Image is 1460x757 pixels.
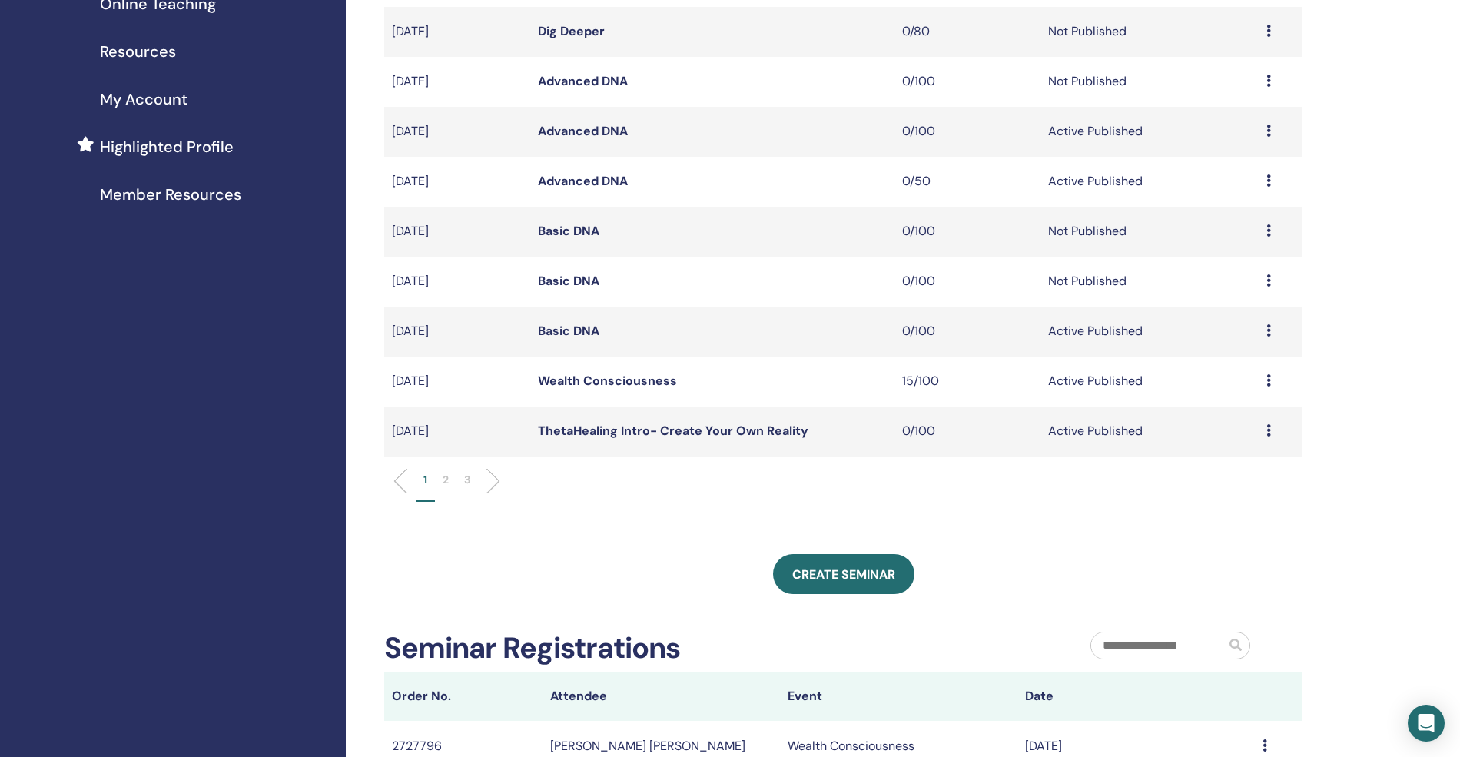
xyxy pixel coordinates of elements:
[894,357,1040,407] td: 15/100
[464,472,470,488] p: 3
[443,472,449,488] p: 2
[1040,157,1259,207] td: Active Published
[543,672,780,721] th: Attendee
[780,672,1017,721] th: Event
[1040,257,1259,307] td: Not Published
[100,40,176,63] span: Resources
[894,407,1040,457] td: 0/100
[894,7,1040,57] td: 0/80
[1040,57,1259,107] td: Not Published
[792,566,895,583] span: Create seminar
[894,57,1040,107] td: 0/100
[1040,107,1259,157] td: Active Published
[894,107,1040,157] td: 0/100
[538,373,677,389] a: Wealth Consciousness
[100,183,241,206] span: Member Resources
[100,135,234,158] span: Highlighted Profile
[538,173,628,189] a: Advanced DNA
[384,157,530,207] td: [DATE]
[538,273,599,289] a: Basic DNA
[894,307,1040,357] td: 0/100
[894,157,1040,207] td: 0/50
[384,672,543,721] th: Order No.
[384,7,530,57] td: [DATE]
[538,423,808,439] a: ThetaHealing Intro- Create Your Own Reality
[384,207,530,257] td: [DATE]
[384,631,680,666] h2: Seminar Registrations
[538,323,599,339] a: Basic DNA
[384,257,530,307] td: [DATE]
[384,107,530,157] td: [DATE]
[1040,407,1259,457] td: Active Published
[100,88,187,111] span: My Account
[384,357,530,407] td: [DATE]
[384,57,530,107] td: [DATE]
[384,307,530,357] td: [DATE]
[538,23,605,39] a: Dig Deeper
[1017,672,1255,721] th: Date
[423,472,427,488] p: 1
[1040,357,1259,407] td: Active Published
[538,223,599,239] a: Basic DNA
[538,123,628,139] a: Advanced DNA
[773,554,914,594] a: Create seminar
[1040,207,1259,257] td: Not Published
[538,73,628,89] a: Advanced DNA
[1040,7,1259,57] td: Not Published
[894,257,1040,307] td: 0/100
[384,407,530,457] td: [DATE]
[894,207,1040,257] td: 0/100
[1040,307,1259,357] td: Active Published
[1408,705,1445,742] div: Open Intercom Messenger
